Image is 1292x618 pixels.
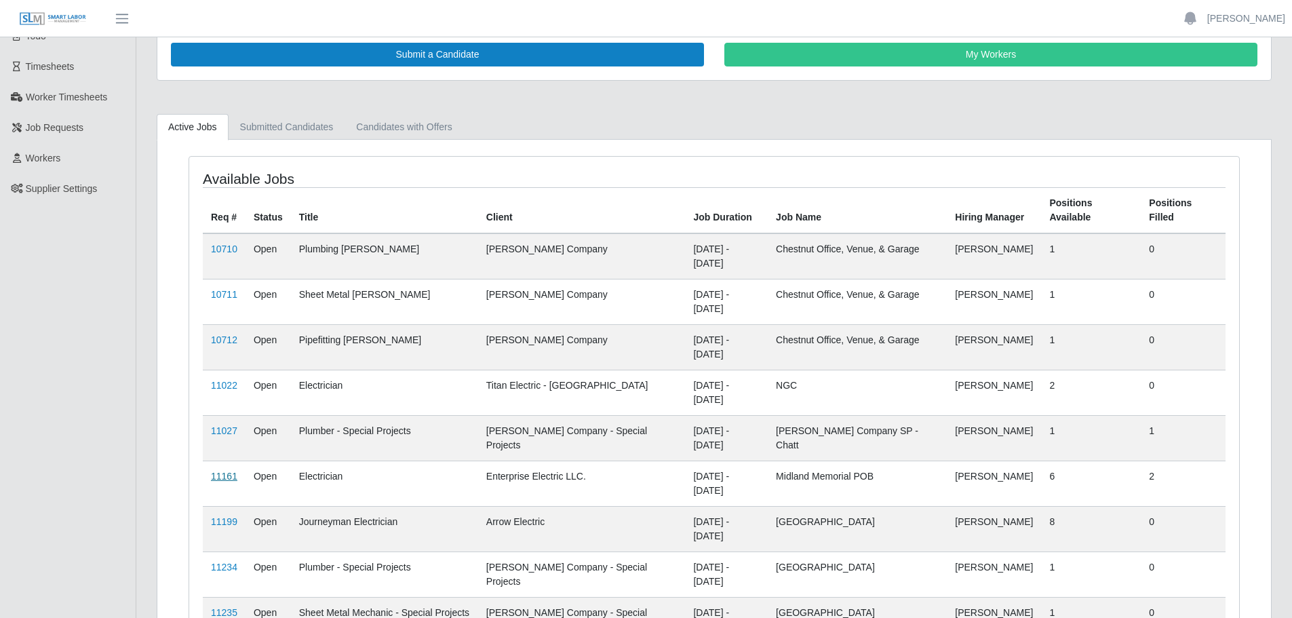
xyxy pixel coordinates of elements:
[26,183,98,194] span: Supplier Settings
[1141,279,1226,324] td: 0
[203,170,617,187] h4: Available Jobs
[768,279,947,324] td: Chestnut Office, Venue, & Garage
[1041,324,1141,370] td: 1
[157,114,229,140] a: Active Jobs
[685,324,768,370] td: [DATE] - [DATE]
[685,552,768,597] td: [DATE] - [DATE]
[19,12,87,26] img: SLM Logo
[1141,415,1226,461] td: 1
[947,279,1041,324] td: [PERSON_NAME]
[26,61,75,72] span: Timesheets
[768,187,947,233] th: Job Name
[478,233,686,279] td: [PERSON_NAME] Company
[1041,506,1141,552] td: 8
[1141,233,1226,279] td: 0
[1141,324,1226,370] td: 0
[291,461,478,506] td: Electrician
[478,461,686,506] td: Enterprise Electric LLC.
[211,425,237,436] a: 11027
[478,279,686,324] td: [PERSON_NAME] Company
[211,562,237,573] a: 11234
[246,324,291,370] td: Open
[211,380,237,391] a: 11022
[1041,279,1141,324] td: 1
[291,279,478,324] td: Sheet Metal [PERSON_NAME]
[1141,187,1226,233] th: Positions Filled
[685,233,768,279] td: [DATE] - [DATE]
[211,244,237,254] a: 10710
[26,92,107,102] span: Worker Timesheets
[478,324,686,370] td: [PERSON_NAME] Company
[291,370,478,415] td: Electrician
[211,607,237,618] a: 11235
[768,233,947,279] td: Chestnut Office, Venue, & Garage
[947,233,1041,279] td: [PERSON_NAME]
[685,187,768,233] th: Job Duration
[947,552,1041,597] td: [PERSON_NAME]
[768,415,947,461] td: [PERSON_NAME] Company SP - Chatt
[947,415,1041,461] td: [PERSON_NAME]
[291,233,478,279] td: Plumbing [PERSON_NAME]
[1041,233,1141,279] td: 1
[345,114,463,140] a: Candidates with Offers
[478,415,686,461] td: [PERSON_NAME] Company - Special Projects
[211,516,237,527] a: 11199
[1041,370,1141,415] td: 2
[478,187,686,233] th: Client
[291,187,478,233] th: Title
[171,43,704,66] a: Submit a Candidate
[768,461,947,506] td: Midland Memorial POB
[211,471,237,482] a: 11161
[1141,506,1226,552] td: 0
[246,552,291,597] td: Open
[1207,12,1285,26] a: [PERSON_NAME]
[1041,552,1141,597] td: 1
[246,506,291,552] td: Open
[947,187,1041,233] th: Hiring Manager
[478,370,686,415] td: Titan Electric - [GEOGRAPHIC_DATA]
[685,415,768,461] td: [DATE] - [DATE]
[211,334,237,345] a: 10712
[685,279,768,324] td: [DATE] - [DATE]
[1041,461,1141,506] td: 6
[768,370,947,415] td: NGC
[1041,415,1141,461] td: 1
[1141,552,1226,597] td: 0
[291,415,478,461] td: Plumber - Special Projects
[947,324,1041,370] td: [PERSON_NAME]
[291,324,478,370] td: Pipefitting [PERSON_NAME]
[947,370,1041,415] td: [PERSON_NAME]
[768,506,947,552] td: [GEOGRAPHIC_DATA]
[768,324,947,370] td: Chestnut Office, Venue, & Garage
[685,506,768,552] td: [DATE] - [DATE]
[947,461,1041,506] td: [PERSON_NAME]
[246,370,291,415] td: Open
[1041,187,1141,233] th: Positions Available
[685,461,768,506] td: [DATE] - [DATE]
[291,506,478,552] td: Journeyman Electrician
[246,279,291,324] td: Open
[203,187,246,233] th: Req #
[947,506,1041,552] td: [PERSON_NAME]
[246,415,291,461] td: Open
[685,370,768,415] td: [DATE] - [DATE]
[1141,370,1226,415] td: 0
[478,506,686,552] td: Arrow Electric
[26,122,84,133] span: Job Requests
[211,289,237,300] a: 10711
[246,187,291,233] th: Status
[246,233,291,279] td: Open
[26,153,61,163] span: Workers
[291,552,478,597] td: Plumber - Special Projects
[229,114,345,140] a: Submitted Candidates
[478,552,686,597] td: [PERSON_NAME] Company - Special Projects
[768,552,947,597] td: [GEOGRAPHIC_DATA]
[724,43,1257,66] a: My Workers
[1141,461,1226,506] td: 2
[246,461,291,506] td: Open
